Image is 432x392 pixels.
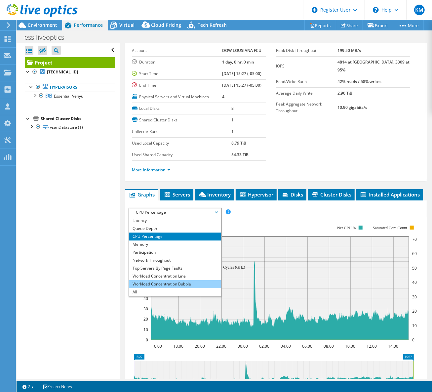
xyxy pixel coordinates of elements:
[216,343,227,349] text: 22:00
[412,237,417,242] text: 70
[146,337,148,343] text: 0
[25,123,115,131] a: vsanDatastore (1)
[132,94,222,100] label: Physical Servers and Virtual Machines
[129,225,221,233] li: Queue Depth
[412,308,417,314] text: 20
[388,343,399,349] text: 14:00
[132,140,231,147] label: Used Local Capacity
[129,256,221,264] li: Network Throughput
[119,22,135,28] span: Virtual
[132,117,231,123] label: Shared Cluster Disks
[143,296,148,301] text: 40
[18,382,38,391] a: 2
[132,70,222,77] label: Start Time
[28,22,57,28] span: Environment
[373,7,379,13] svg: \n
[47,69,78,75] b: [TECHNICAL_ID]
[367,343,377,349] text: 12:00
[276,90,337,97] label: Average Daily Write
[132,152,231,158] label: Used Shared Capacity
[198,22,227,28] span: Tech Refresh
[336,20,363,30] a: Share
[393,20,424,30] a: More
[198,191,231,198] span: Inventory
[152,343,162,349] text: 16:00
[132,59,222,65] label: Duration
[360,191,420,198] span: Installed Applications
[129,280,221,288] li: Workload Concentration Bubble
[129,288,221,296] li: All
[238,343,248,349] text: 00:00
[25,57,115,68] a: Project
[311,191,351,198] span: Cluster Disks
[231,140,246,146] b: 8.79 TiB
[412,337,414,343] text: 0
[222,82,261,88] b: [DATE] 15:27 (-05:00)
[133,208,217,216] span: CPU Percentage
[143,306,148,312] text: 30
[337,226,356,230] text: Net CPU %
[239,191,273,198] span: Hypervisor
[282,191,303,198] span: Disks
[345,343,356,349] text: 10:00
[412,251,417,256] text: 60
[143,327,148,332] text: 10
[276,78,337,85] label: Read/Write Ratio
[231,129,234,134] b: 1
[38,382,77,391] a: Project Notes
[338,59,410,73] b: 4814 at [GEOGRAPHIC_DATA], 3309 at 95%
[412,294,417,300] text: 30
[412,280,417,285] text: 40
[222,71,261,76] b: [DATE] 15:27 (-05:00)
[74,22,103,28] span: Performance
[132,128,231,135] label: Collector Runs
[174,343,184,349] text: 18:00
[132,167,171,173] a: More Information
[129,272,221,280] li: Workload Concentration Line
[281,343,291,349] text: 04:00
[338,48,361,53] b: 199.50 MB/s
[129,217,221,225] li: Latency
[41,115,115,123] div: Shared Cluster Disks
[164,191,190,198] span: Servers
[21,34,74,41] h1: ess-liveoptics
[338,79,382,84] b: 42% reads / 58% writes
[276,101,337,114] label: Peak Aggregate Network Throughput
[151,22,181,28] span: Cloud Pricing
[25,68,115,76] a: [TECHNICAL_ID]
[222,94,224,100] b: 4
[414,5,425,15] span: KM
[129,264,221,272] li: Top Servers By Page Faults
[222,59,254,65] b: 1 day, 0 hr, 0 min
[25,92,115,100] a: Essential_Venyu
[129,233,221,240] li: CPU Percentage
[25,83,115,92] a: Hypervisors
[302,343,313,349] text: 06:00
[276,63,337,69] label: IOPS
[412,323,417,328] text: 10
[129,191,155,198] span: Graphs
[132,82,222,89] label: End Time
[324,343,334,349] text: 08:00
[276,47,337,54] label: Peak Disk Throughput
[363,20,393,30] a: Export
[373,226,408,230] text: Saturated Core Count
[231,106,234,111] b: 8
[143,316,148,322] text: 20
[54,93,83,99] span: Essential_Venyu
[132,47,222,54] label: Account
[231,117,234,123] b: 1
[132,105,231,112] label: Local Disks
[304,20,336,30] a: Reports
[259,343,270,349] text: 02:00
[222,48,261,53] b: DOW LOUSIANA FCU
[195,343,205,349] text: 20:00
[231,152,249,157] b: 54.33 TiB
[129,248,221,256] li: Participation
[412,265,417,271] text: 50
[129,240,221,248] li: Memory
[338,90,353,96] b: 2.90 TiB
[338,105,368,110] b: 10.90 gigabits/s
